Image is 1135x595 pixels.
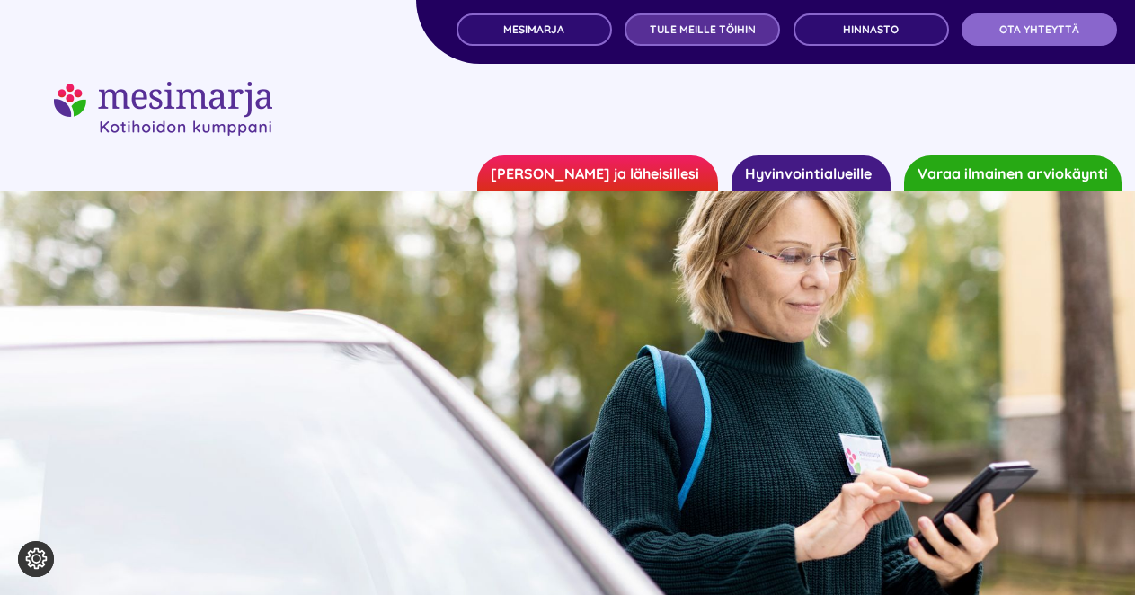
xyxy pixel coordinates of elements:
button: Evästeasetukset [18,541,54,577]
a: mesimarjasi [54,79,272,102]
span: Hinnasto [843,23,899,36]
a: MESIMARJA [457,13,612,46]
a: Varaa ilmainen arviokäynti [904,155,1122,191]
a: OTA YHTEYTTÄ [962,13,1117,46]
a: [PERSON_NAME] ja läheisillesi [477,155,718,191]
span: MESIMARJA [503,23,564,36]
a: Hinnasto [794,13,949,46]
span: TULE MEILLE TÖIHIN [650,23,756,36]
img: mesimarjasi [54,82,272,136]
span: OTA YHTEYTTÄ [999,23,1079,36]
a: TULE MEILLE TÖIHIN [625,13,780,46]
a: Hyvinvointialueille [732,155,891,191]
